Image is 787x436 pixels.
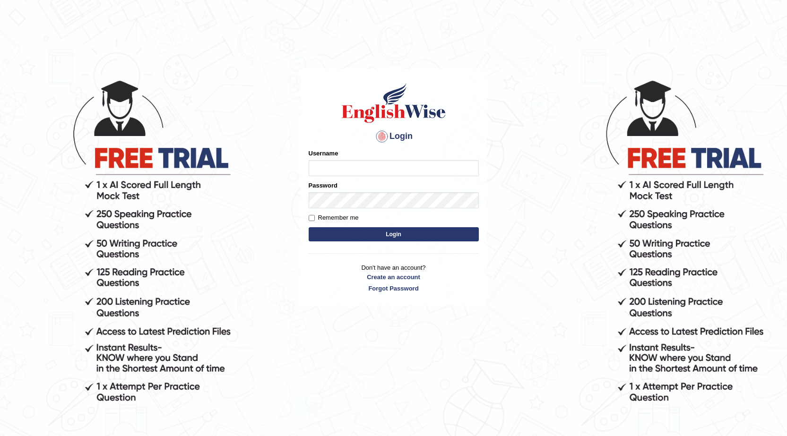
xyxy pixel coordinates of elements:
[309,263,479,292] p: Don't have an account?
[309,227,479,241] button: Login
[309,215,315,221] input: Remember me
[309,129,479,144] h4: Login
[309,181,337,190] label: Password
[309,149,338,158] label: Username
[309,213,359,222] label: Remember me
[309,273,479,282] a: Create an account
[309,284,479,293] a: Forgot Password
[340,82,448,124] img: Logo of English Wise sign in for intelligent practice with AI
